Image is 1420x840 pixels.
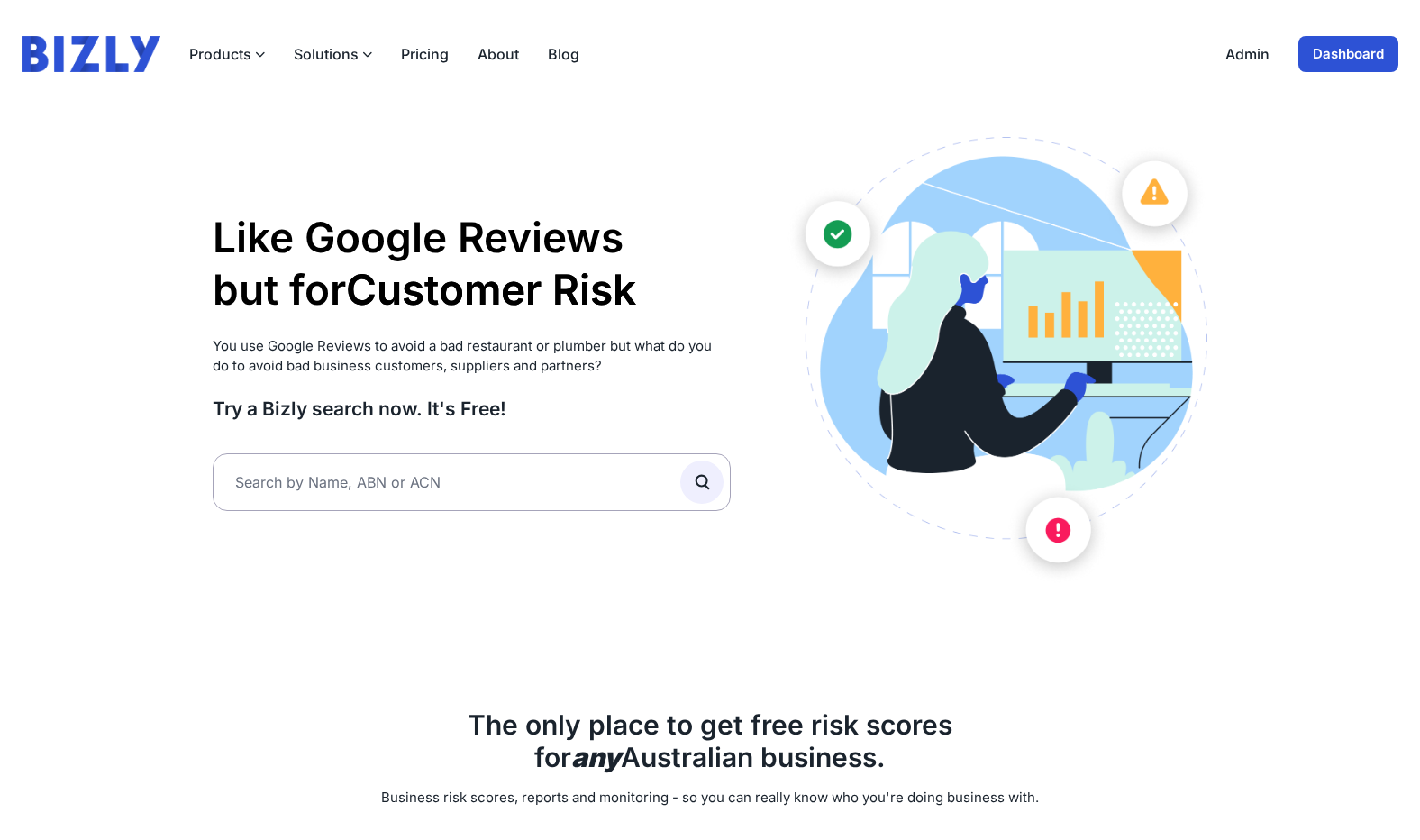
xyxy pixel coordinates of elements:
h3: Try a Bizly search now. It's Free! [213,397,731,421]
a: Dashboard [1298,36,1398,72]
p: You use Google Reviews to avoid a bad restaurant or plumber but what do you do to avoid bad busin... [213,336,731,377]
button: Solutions [294,43,372,65]
a: Admin [1225,43,1270,65]
a: Pricing [401,43,449,65]
li: Customer Risk [346,254,636,306]
button: Products [189,43,265,65]
a: About [478,43,519,65]
li: Supplier Risk [346,306,636,359]
a: Blog [548,43,579,65]
b: any [571,741,621,773]
h1: Like Google Reviews but for [213,212,731,315]
input: Search by Name, ABN or ACN [213,453,731,511]
p: Business risk scores, reports and monitoring - so you can really know who you're doing business w... [213,788,1207,808]
h2: The only place to get free risk scores for Australian business. [213,708,1207,773]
